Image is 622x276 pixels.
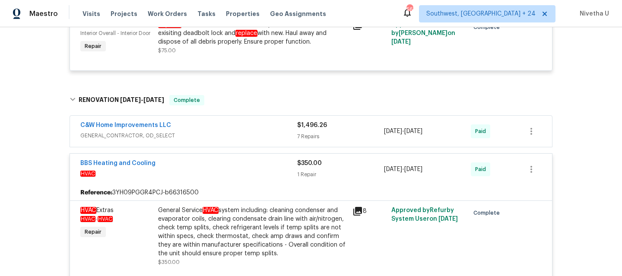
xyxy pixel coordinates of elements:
[297,122,327,128] span: $1,496.26
[391,207,458,222] span: Approved by Refurby System User on
[226,10,260,18] span: Properties
[426,10,536,18] span: Southwest, [GEOGRAPHIC_DATA] + 24
[80,207,114,214] span: Extras
[438,216,458,222] span: [DATE]
[391,22,455,45] span: Approved by [PERSON_NAME] on
[235,30,257,37] em: replace
[148,10,187,18] span: Work Orders
[79,95,164,105] h6: RENOVATION
[576,10,609,18] span: Nivetha U
[98,216,113,222] em: HVAC
[80,31,150,36] span: Interior Overall - Interior Door
[67,86,555,114] div: RENOVATION [DATE]-[DATE]Complete
[143,97,164,103] span: [DATE]
[111,10,137,18] span: Projects
[80,188,112,197] b: Reference:
[29,10,58,18] span: Maestro
[80,131,297,140] span: GENERAL_CONTRACTOR, OD_SELECT
[70,185,552,200] div: 3YH09PGGR4PCJ-b66316500
[158,20,347,46] div: deadbolt with Yale and set to provided code Remove the exisiting deadbolt lock and with new. Haul...
[80,171,95,177] em: HVAC
[406,5,413,14] div: 567
[297,160,322,166] span: $350.00
[352,206,386,216] div: 8
[203,207,219,214] em: HVAC
[384,128,402,134] span: [DATE]
[404,128,422,134] span: [DATE]
[83,10,100,18] span: Visits
[170,96,203,105] span: Complete
[80,122,171,128] a: C&W Home Improvements LLC
[80,160,155,166] a: BBS Heating and Cooling
[404,166,422,172] span: [DATE]
[80,216,113,222] span: -
[473,209,503,217] span: Complete
[197,11,216,17] span: Tasks
[80,207,96,214] em: HVAC
[384,166,402,172] span: [DATE]
[80,216,95,222] em: HVAC
[158,48,176,53] span: $75.00
[158,260,180,265] span: $350.00
[81,228,105,236] span: Repair
[384,127,422,136] span: -
[297,132,384,141] div: 7 Repairs
[297,170,384,179] div: 1 Repair
[473,23,503,32] span: Complete
[384,165,422,174] span: -
[475,165,489,174] span: Paid
[158,206,347,258] div: General Service system including: cleaning condenser and evaporator coils, clearing condensate dr...
[81,42,105,51] span: Repair
[391,39,411,45] span: [DATE]
[270,10,326,18] span: Geo Assignments
[475,127,489,136] span: Paid
[120,97,164,103] span: -
[120,97,141,103] span: [DATE]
